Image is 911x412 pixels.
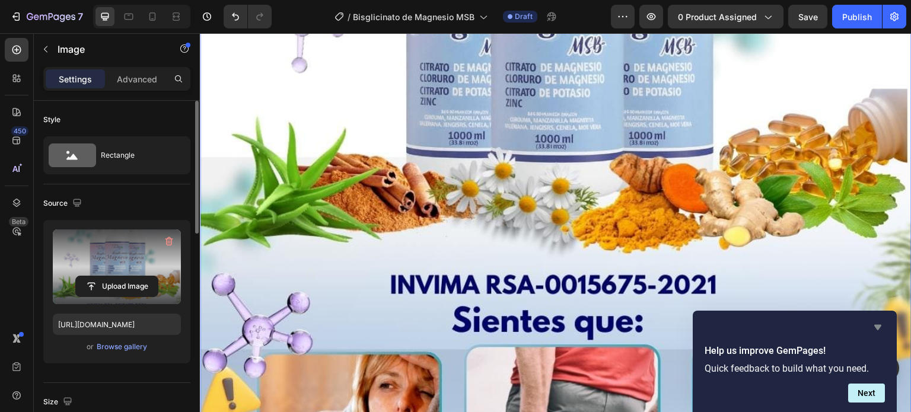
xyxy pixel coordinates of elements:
input: https://example.com/image.jpg [53,314,181,335]
span: Bisglicinato de Magnesio MSB [353,11,474,23]
button: Upload Image [75,276,158,297]
span: / [348,11,351,23]
button: Browse gallery [96,341,148,353]
button: Publish [832,5,882,28]
p: Settings [59,73,92,85]
span: or [87,340,94,354]
div: 450 [11,126,28,136]
div: Browse gallery [97,341,147,352]
p: 7 [78,9,83,24]
h2: Help us improve GemPages! [705,344,885,358]
span: Draft [515,11,533,22]
button: Hide survey [871,320,885,334]
p: Image [58,42,158,56]
div: Undo/Redo [224,5,272,28]
div: Size [43,394,75,410]
span: 0 product assigned [678,11,757,23]
div: Source [43,196,84,212]
div: Rectangle [101,142,173,169]
iframe: Design area [200,33,911,412]
div: Publish [842,11,872,23]
p: Advanced [117,73,157,85]
div: Help us improve GemPages! [705,320,885,403]
span: Save [798,12,818,22]
div: Style [43,114,60,125]
div: Beta [9,217,28,226]
p: Quick feedback to build what you need. [705,363,885,374]
button: Save [788,5,827,28]
button: 7 [5,5,88,28]
button: Next question [848,384,885,403]
button: 0 product assigned [668,5,783,28]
